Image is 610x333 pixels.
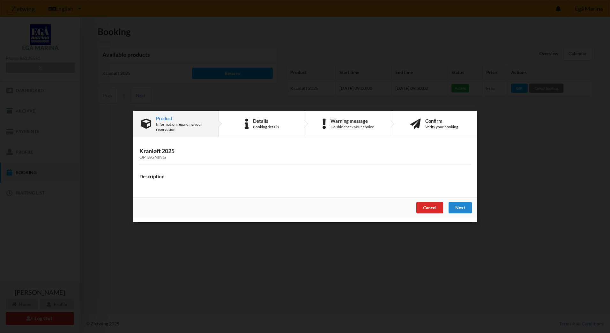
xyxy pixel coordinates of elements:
div: Cancel [416,202,443,213]
div: Details [253,118,279,123]
div: Warning message [331,118,374,123]
div: Next [449,202,472,213]
h4: Description [139,174,471,180]
h3: Kranløft 2025 [139,147,471,160]
div: Confirm [425,118,458,123]
div: Information regarding your reservation [156,122,210,132]
div: Optagning [139,155,471,160]
div: Double check your choice [331,124,374,129]
div: Booking details [253,124,279,129]
div: Verify your booking [425,124,458,129]
div: Product [156,116,210,121]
